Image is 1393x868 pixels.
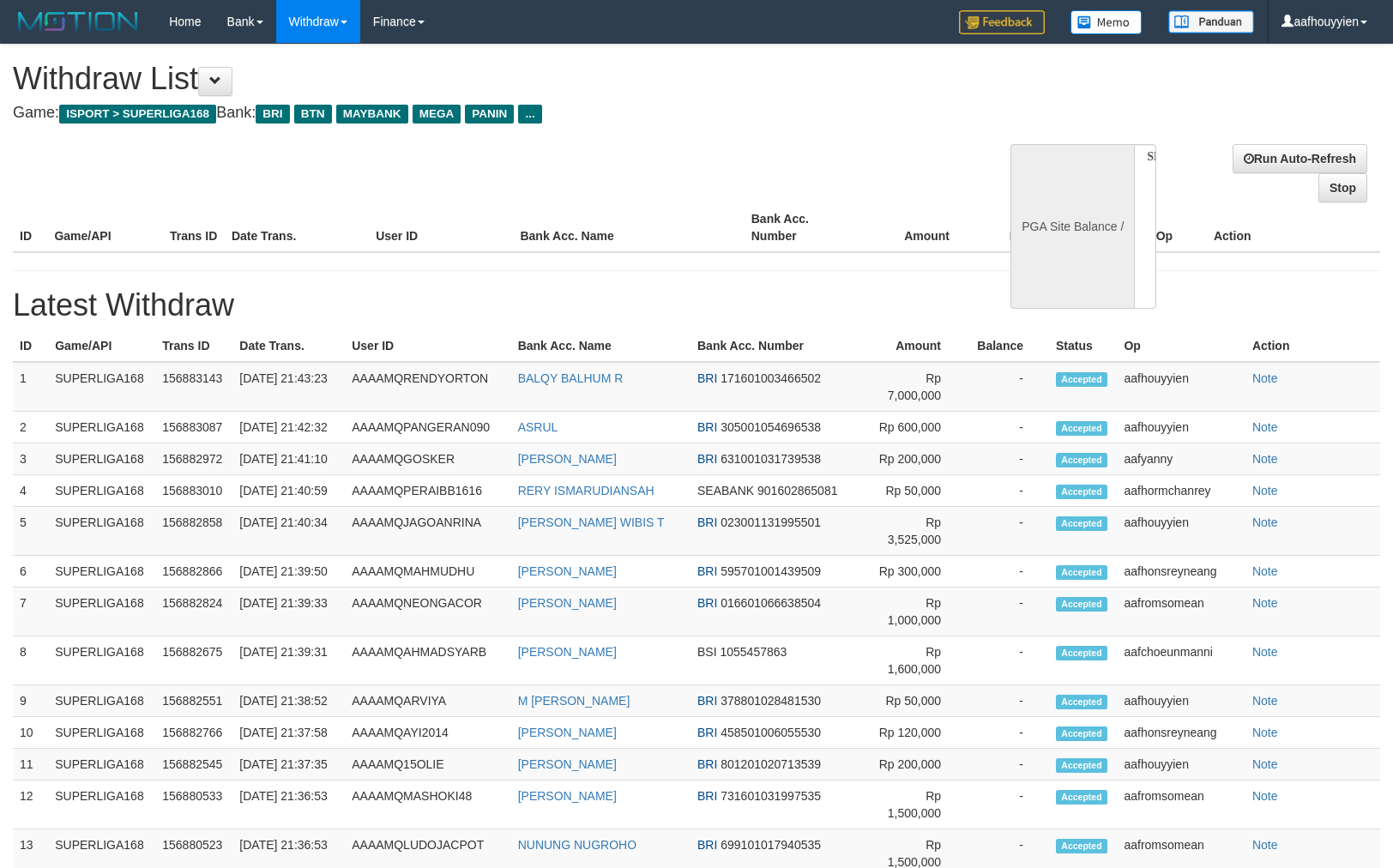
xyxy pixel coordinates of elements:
[1056,485,1107,499] span: Accepted
[1149,203,1207,252] th: Op
[697,452,717,466] span: BRI
[721,838,821,852] span: 699101017940535
[1245,330,1380,362] th: Action
[721,726,821,739] span: 458501006055530
[863,685,967,717] td: Rp 50,000
[967,556,1049,588] td: -
[48,362,155,412] td: SUPERLIGA168
[1252,484,1278,497] a: Note
[13,443,48,475] td: 3
[697,694,717,708] span: BRI
[232,362,345,412] td: [DATE] 21:43:23
[1252,596,1278,610] a: Note
[975,203,1081,252] th: Balance
[518,452,617,466] a: [PERSON_NAME]
[697,484,754,497] span: SEABANK
[13,507,48,556] td: 5
[48,556,155,588] td: SUPERLIGA168
[697,838,717,852] span: BRI
[345,636,510,685] td: AAAAMQAHMADSYARB
[1252,726,1278,739] a: Note
[155,749,232,781] td: 156882545
[13,749,48,781] td: 11
[721,694,821,708] span: 378801028481530
[48,685,155,717] td: SUPERLIGA168
[720,645,787,659] span: 1055457863
[59,105,216,124] span: ISPORT > SUPERLIGA168
[697,596,717,610] span: BRI
[155,443,232,475] td: 156882972
[697,515,717,529] span: BRI
[1252,452,1278,466] a: Note
[155,588,232,636] td: 156882824
[721,371,821,385] span: 171601003466502
[757,484,837,497] span: 901602865081
[1252,757,1278,771] a: Note
[1168,10,1254,33] img: panduan.png
[345,588,510,636] td: AAAAMQNEONGACOR
[48,636,155,685] td: SUPERLIGA168
[721,420,821,434] span: 305001054696538
[863,749,967,781] td: Rp 200,000
[1117,781,1245,829] td: aafromsomean
[155,475,232,507] td: 156883010
[13,412,48,443] td: 2
[155,330,232,362] th: Trans ID
[967,475,1049,507] td: -
[13,781,48,829] td: 12
[13,636,48,685] td: 8
[863,475,967,507] td: Rp 50,000
[1056,421,1107,436] span: Accepted
[232,412,345,443] td: [DATE] 21:42:32
[697,420,717,434] span: BRI
[232,475,345,507] td: [DATE] 21:40:59
[863,781,967,829] td: Rp 1,500,000
[1252,420,1278,434] a: Note
[13,105,912,122] h4: Game: Bank:
[1056,516,1107,531] span: Accepted
[345,781,510,829] td: AAAAMQMASHOKI48
[345,749,510,781] td: AAAAMQ15OLIE
[13,556,48,588] td: 6
[518,596,617,610] a: [PERSON_NAME]
[745,203,860,252] th: Bank Acc. Number
[518,371,624,385] a: BALQY BALHUM R
[863,717,967,749] td: Rp 120,000
[345,556,510,588] td: AAAAMQMAHMUDHU
[518,645,617,659] a: [PERSON_NAME]
[232,588,345,636] td: [DATE] 21:39:33
[48,475,155,507] td: SUPERLIGA168
[1056,646,1107,660] span: Accepted
[13,475,48,507] td: 4
[863,330,967,362] th: Amount
[345,475,510,507] td: AAAAMQPERAIBB1616
[1117,588,1245,636] td: aafromsomean
[697,564,717,578] span: BRI
[13,62,912,96] h1: Withdraw List
[690,330,863,362] th: Bank Acc. Number
[369,203,513,252] th: User ID
[13,330,48,362] th: ID
[518,694,630,708] a: M [PERSON_NAME]
[511,330,690,362] th: Bank Acc. Name
[863,556,967,588] td: Rp 300,000
[48,412,155,443] td: SUPERLIGA168
[1117,636,1245,685] td: aafchoeunmanni
[967,717,1049,749] td: -
[863,588,967,636] td: Rp 1,000,000
[967,362,1049,412] td: -
[48,749,155,781] td: SUPERLIGA168
[294,105,332,124] span: BTN
[518,726,617,739] a: [PERSON_NAME]
[967,685,1049,717] td: -
[13,9,143,34] img: MOTION_logo.png
[232,507,345,556] td: [DATE] 21:40:34
[1252,371,1278,385] a: Note
[967,412,1049,443] td: -
[1207,203,1380,252] th: Action
[13,288,1380,322] h1: Latest Withdraw
[48,443,155,475] td: SUPERLIGA168
[163,203,225,252] th: Trans ID
[1056,453,1107,467] span: Accepted
[518,420,558,434] a: ASRUL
